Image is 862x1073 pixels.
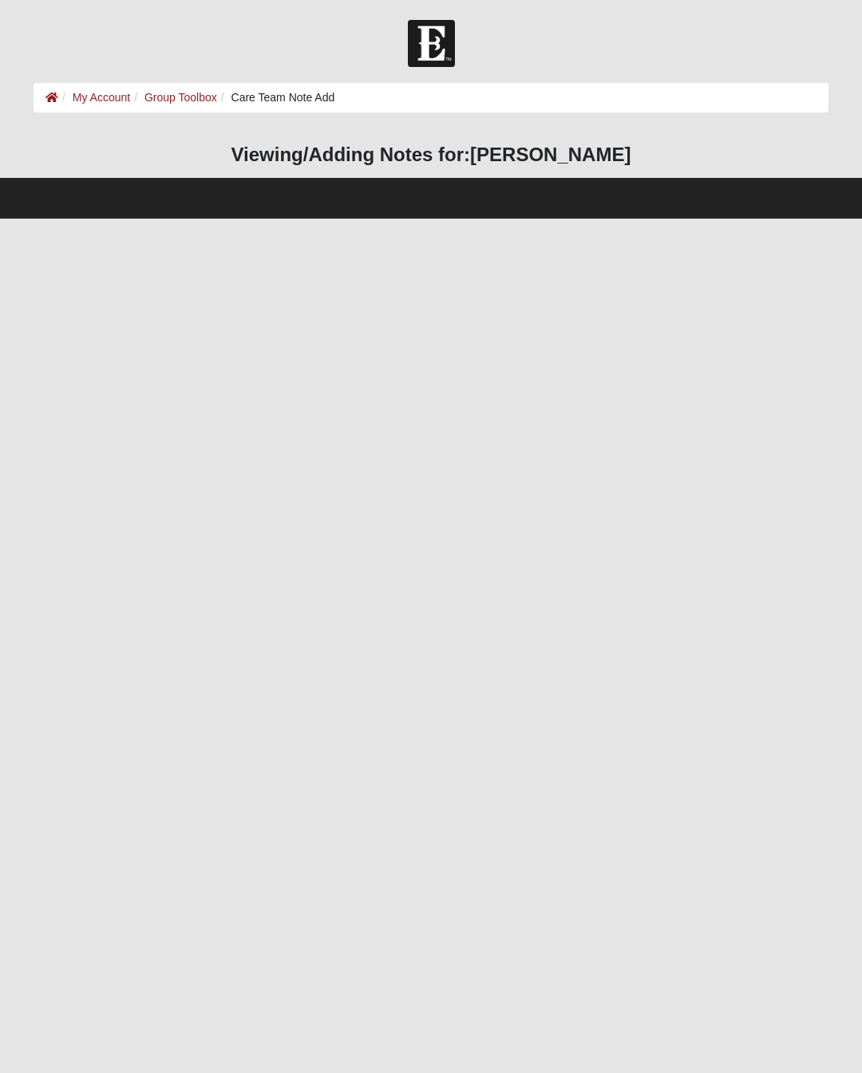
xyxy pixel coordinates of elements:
[34,144,828,167] h3: Viewing/Adding Notes for:
[470,144,631,165] strong: [PERSON_NAME]
[144,91,217,104] a: Group Toolbox
[217,89,335,106] li: Care Team Note Add
[73,91,130,104] a: My Account
[408,20,455,67] img: Church of Eleven22 Logo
